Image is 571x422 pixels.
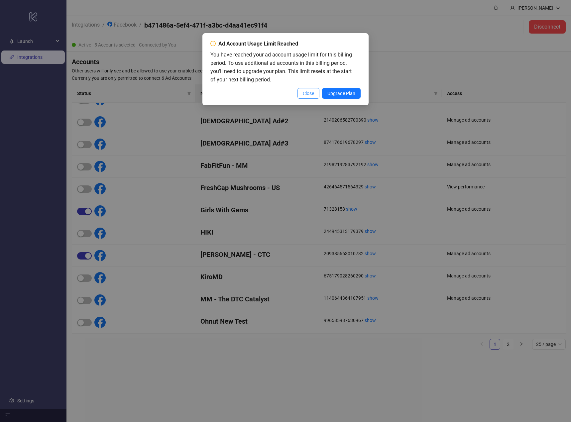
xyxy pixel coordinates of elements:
span: You have reached your ad account usage limit for this billing period. To use additional ad accoun... [210,52,352,83]
span: Close [303,91,314,96]
div: Ad Account Usage Limit Reached [218,40,298,48]
button: Upgrade Plan [322,88,361,99]
span: exclamation-circle [210,41,216,46]
button: Close [297,88,319,99]
span: Upgrade Plan [327,91,355,96]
